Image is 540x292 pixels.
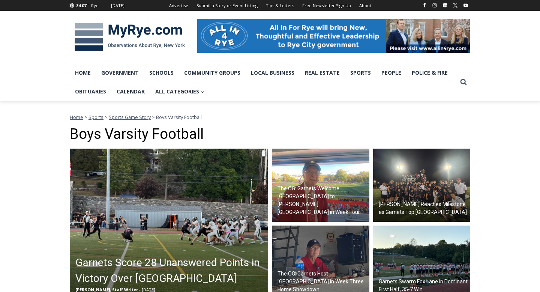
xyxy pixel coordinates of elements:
[96,63,144,82] a: Government
[155,87,204,96] span: All Categories
[152,114,155,120] span: >
[70,63,457,101] nav: Primary Navigation
[420,1,429,10] a: Facebook
[70,63,96,82] a: Home
[451,1,460,10] a: X
[277,185,367,216] h2: The OG: Garnets Welcome [GEOGRAPHIC_DATA] to [PERSON_NAME][GEOGRAPHIC_DATA] in Week Four
[111,82,150,101] a: Calendar
[87,2,89,6] span: F
[111,2,124,9] div: [DATE]
[272,149,369,222] img: (PHOTO: The voice of Rye Garnet Football and Old Garnet Steve Feeney in the Nugent Stadium press ...
[272,149,369,222] a: The OG: Garnets Welcome [GEOGRAPHIC_DATA] to [PERSON_NAME][GEOGRAPHIC_DATA] in Week Four
[441,1,450,10] a: Linkedin
[70,113,470,121] nav: Breadcrumbs
[70,114,83,120] a: Home
[84,114,87,120] span: >
[70,18,190,57] img: MyRye.com
[144,63,179,82] a: Schools
[430,1,439,10] a: Instagram
[379,200,469,216] h2: [PERSON_NAME] Reaches Milestone as Garnets Top [GEOGRAPHIC_DATA]
[150,82,210,101] a: All Categories
[105,114,108,120] span: >
[88,114,103,120] a: Sports
[246,63,300,82] a: Local Business
[461,1,470,10] a: YouTube
[457,75,470,89] button: View Search Form
[373,149,471,222] a: [PERSON_NAME] Reaches Milestone as Garnets Top [GEOGRAPHIC_DATA]
[197,19,470,53] img: All in for Rye
[75,255,266,286] h2: Garnets Score 28 Unanswered Points in Victory Over [GEOGRAPHIC_DATA]
[406,63,453,82] a: Police & Fire
[70,82,111,101] a: Obituaries
[91,2,99,9] div: Rye
[70,126,470,143] h1: Boys Varsity Football
[300,63,345,82] a: Real Estate
[373,149,471,222] img: (PHOTO: The Rye Football Team after Head Coach Dino Garr's record-setting 365th career win on Sep...
[376,63,406,82] a: People
[156,114,202,120] span: Boys Varsity Football
[76,3,86,8] span: 84.07
[345,63,376,82] a: Sports
[179,63,246,82] a: Community Groups
[109,114,151,120] a: Sports Game Story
